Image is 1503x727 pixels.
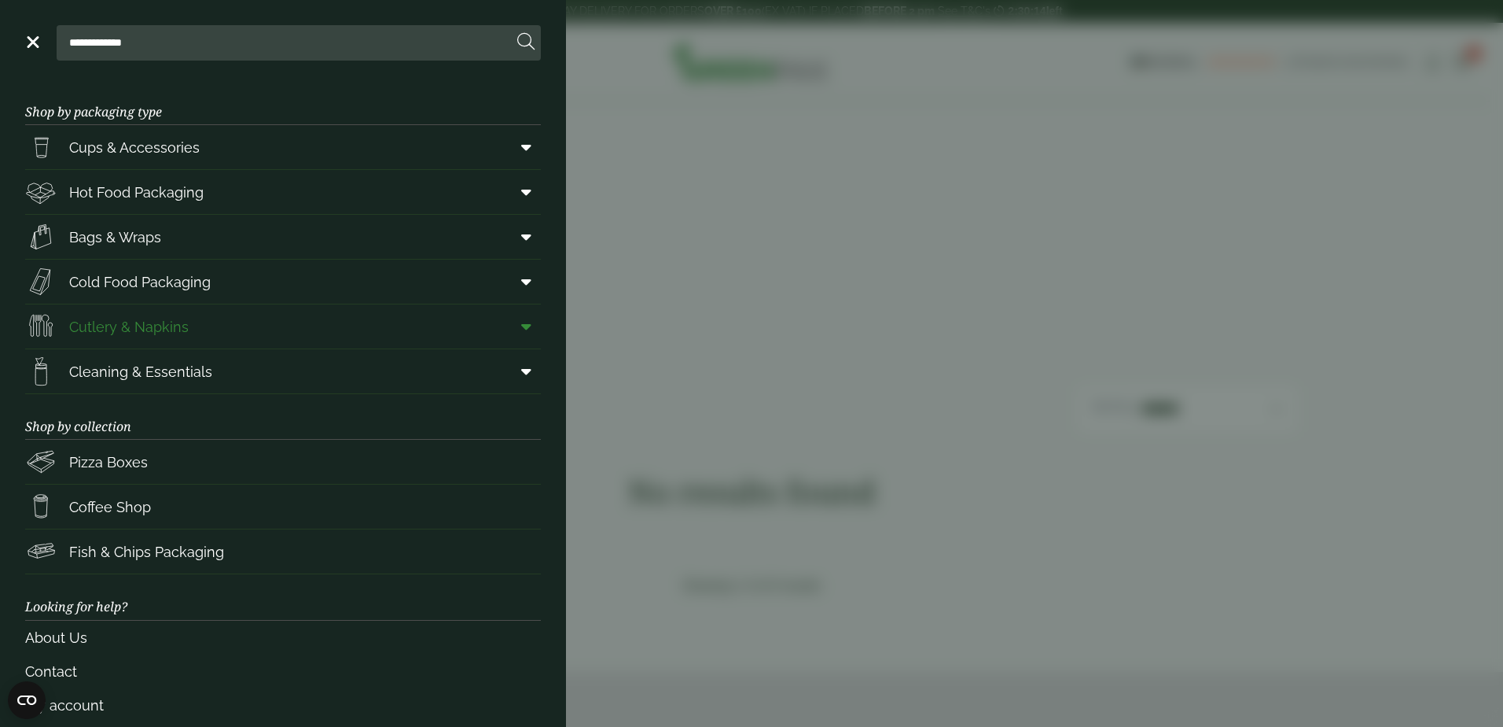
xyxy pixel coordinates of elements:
[25,215,541,259] a: Bags & Wraps
[25,440,541,484] a: Pizza Boxes
[25,356,57,387] img: open-wipe.svg
[25,446,57,478] img: Pizza_boxes.svg
[25,485,541,529] a: Coffee Shop
[25,655,541,688] a: Contact
[25,304,541,349] a: Cutlery & Napkins
[25,394,541,440] h3: Shop by collection
[25,266,57,297] img: Sandwich_box.svg
[25,491,57,522] img: HotDrink_paperCup.svg
[69,361,212,382] span: Cleaning & Essentials
[25,621,541,655] a: About Us
[25,260,541,304] a: Cold Food Packaging
[69,227,161,248] span: Bags & Wraps
[69,496,151,518] span: Coffee Shop
[25,530,541,574] a: Fish & Chips Packaging
[25,574,541,620] h3: Looking for help?
[69,316,189,338] span: Cutlery & Napkins
[25,536,57,567] img: FishNchip_box.svg
[69,271,211,293] span: Cold Food Packaging
[69,137,200,158] span: Cups & Accessories
[69,452,148,473] span: Pizza Boxes
[25,170,541,214] a: Hot Food Packaging
[25,349,541,393] a: Cleaning & Essentials
[25,131,57,163] img: PintNhalf_cup.svg
[25,176,57,208] img: Deli_box.svg
[25,125,541,169] a: Cups & Accessories
[25,688,541,722] a: My account
[8,681,46,719] button: Open CMP widget
[25,79,541,125] h3: Shop by packaging type
[69,182,204,203] span: Hot Food Packaging
[69,541,224,563] span: Fish & Chips Packaging
[25,221,57,253] img: Paper_carriers.svg
[25,311,57,342] img: Cutlery.svg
